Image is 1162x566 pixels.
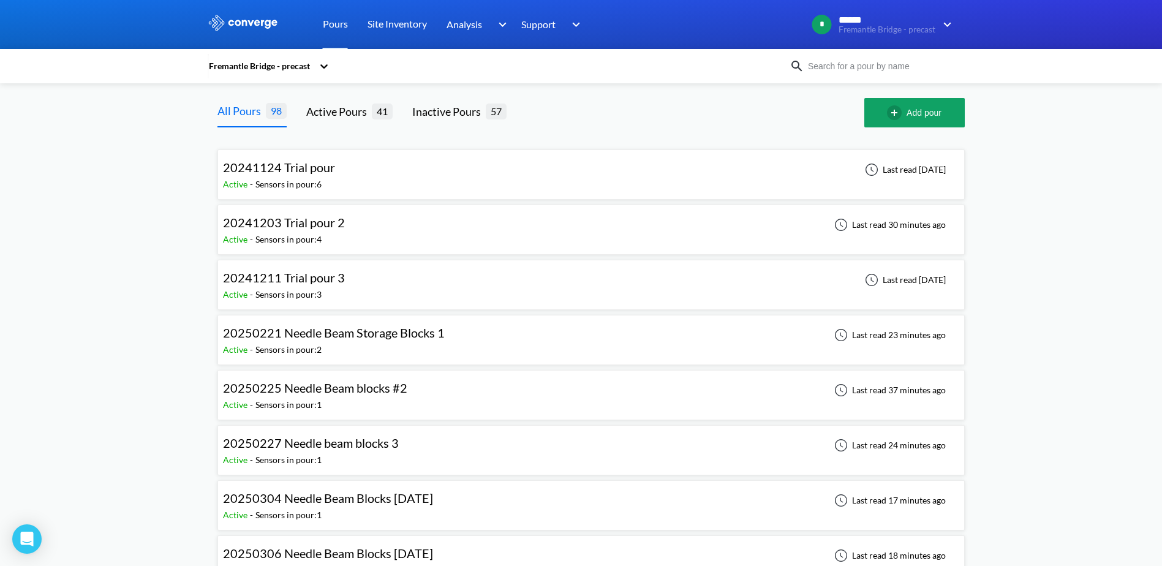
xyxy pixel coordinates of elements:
span: Active [223,344,250,355]
div: Active Pours [306,103,372,120]
div: Sensors in pour: 4 [255,233,322,246]
span: Support [521,17,556,32]
div: Sensors in pour: 3 [255,288,322,301]
span: Analysis [447,17,482,32]
a: 20241124 Trial pourActive-Sensors in pour:6Last read [DATE] [217,164,965,174]
span: - [250,289,255,300]
span: - [250,179,255,189]
div: Sensors in pour: 6 [255,178,322,191]
div: Inactive Pours [412,103,486,120]
img: logo_ewhite.svg [208,15,279,31]
div: Sensors in pour: 1 [255,508,322,522]
span: - [250,455,255,465]
div: All Pours [217,102,266,119]
span: Active [223,455,250,465]
img: downArrow.svg [490,17,510,32]
span: Fremantle Bridge - precast [839,25,935,34]
div: Last read [DATE] [858,162,949,177]
div: Last read 37 minutes ago [828,383,949,398]
span: - [250,510,255,520]
span: 20241203 Trial pour 2 [223,215,345,230]
div: Open Intercom Messenger [12,524,42,554]
img: icon-search.svg [790,59,804,74]
span: 20250306 Needle Beam Blocks [DATE] [223,546,433,560]
span: - [250,399,255,410]
a: 20241211 Trial pour 3Active-Sensors in pour:3Last read [DATE] [217,274,965,284]
span: 20250225 Needle Beam blocks #2 [223,380,407,395]
div: Last read 23 minutes ago [828,328,949,342]
span: 20241124 Trial pour [223,160,335,175]
a: 20241203 Trial pour 2Active-Sensors in pour:4Last read 30 minutes ago [217,219,965,229]
div: Fremantle Bridge - precast [208,59,313,73]
img: downArrow.svg [564,17,584,32]
span: Active [223,234,250,244]
div: Last read 30 minutes ago [828,217,949,232]
span: 57 [486,104,507,119]
a: 20250225 Needle Beam blocks #2Active-Sensors in pour:1Last read 37 minutes ago [217,384,965,394]
span: - [250,234,255,244]
a: 20250227 Needle beam blocks 3Active-Sensors in pour:1Last read 24 minutes ago [217,439,965,450]
div: Last read [DATE] [858,273,949,287]
a: 20250306 Needle Beam Blocks [DATE]Active-Sensors in pour:1Last read 18 minutes ago [217,549,965,560]
div: Sensors in pour: 2 [255,343,322,357]
span: Active [223,510,250,520]
div: Last read 24 minutes ago [828,438,949,453]
span: 20250304 Needle Beam Blocks [DATE] [223,491,433,505]
span: 20250221 Needle Beam Storage Blocks 1 [223,325,445,340]
span: Active [223,179,250,189]
span: 20241211 Trial pour 3 [223,270,345,285]
input: Search for a pour by name [804,59,953,73]
span: Active [223,399,250,410]
span: 20250227 Needle beam blocks 3 [223,436,399,450]
span: 41 [372,104,393,119]
div: Sensors in pour: 1 [255,453,322,467]
img: add-circle-outline.svg [887,105,907,120]
a: 20250304 Needle Beam Blocks [DATE]Active-Sensors in pour:1Last read 17 minutes ago [217,494,965,505]
span: 98 [266,103,287,118]
span: Active [223,289,250,300]
img: downArrow.svg [935,17,955,32]
div: Last read 18 minutes ago [828,548,949,563]
a: 20250221 Needle Beam Storage Blocks 1Active-Sensors in pour:2Last read 23 minutes ago [217,329,965,339]
div: Sensors in pour: 1 [255,398,322,412]
span: - [250,344,255,355]
button: Add pour [864,98,965,127]
div: Last read 17 minutes ago [828,493,949,508]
